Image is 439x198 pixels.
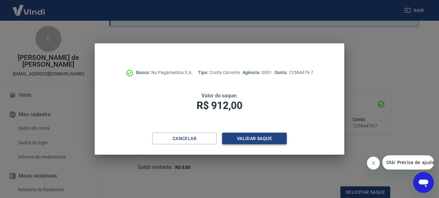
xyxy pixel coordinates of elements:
[198,69,240,76] p: Conta Corrente
[367,157,380,170] iframe: Fechar mensagem
[136,70,151,75] span: Banco:
[242,69,272,76] p: 0001
[382,155,434,170] iframe: Mensagem da empresa
[4,5,54,10] span: Olá! Precisa de ajuda?
[198,70,209,75] span: Tipo:
[136,69,193,76] p: Nu Pagamentos S.A.
[201,93,238,99] span: Valor do saque:
[274,69,313,76] p: 72584479-7
[242,70,262,75] span: Agência:
[197,99,242,112] span: R$ 912,00
[413,172,434,193] iframe: Botão para abrir a janela de mensagens
[222,133,287,145] button: Validar saque
[152,133,217,145] button: Cancelar
[274,70,289,75] span: Conta:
